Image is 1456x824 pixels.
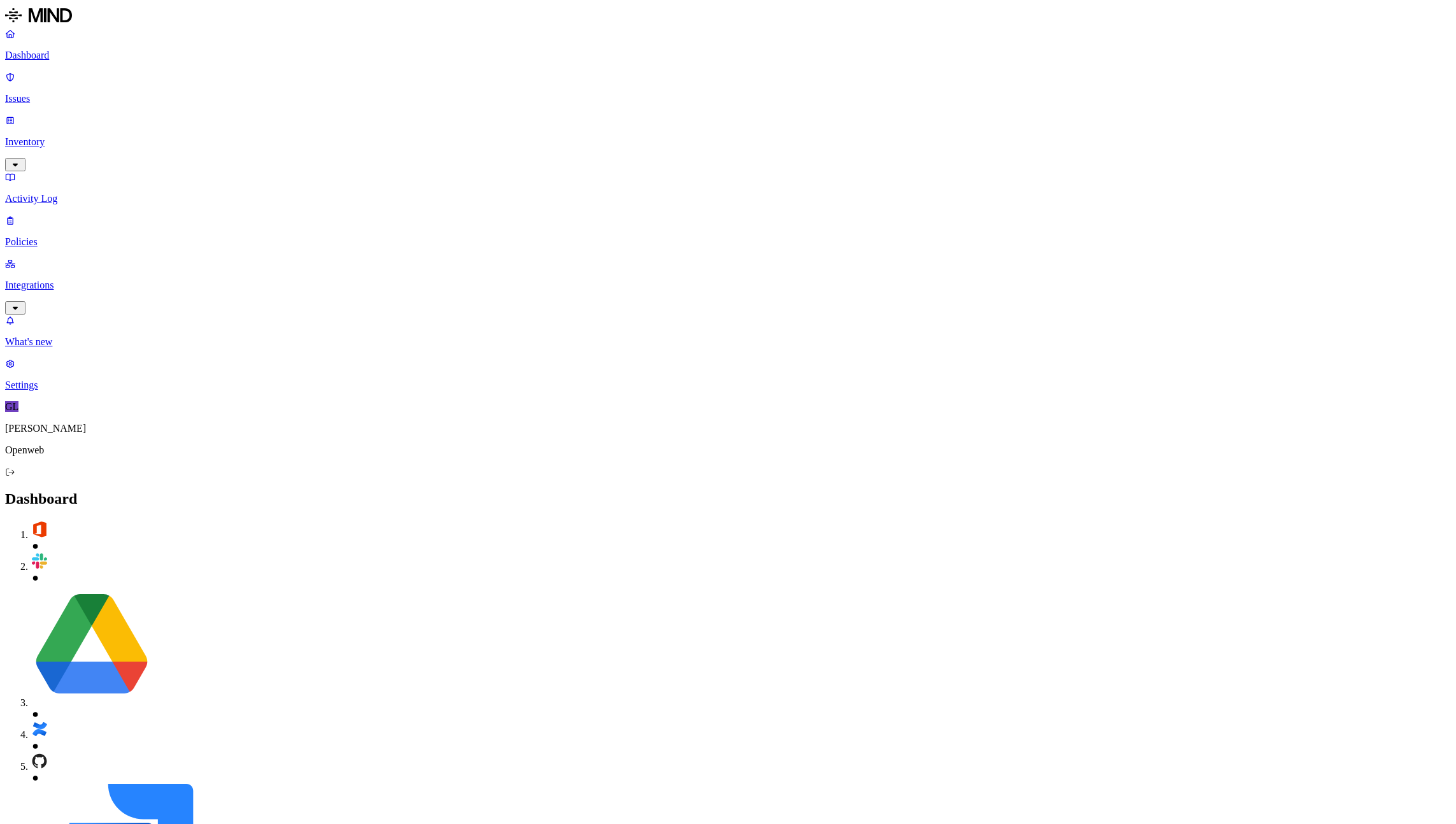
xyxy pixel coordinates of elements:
[5,5,72,25] img: MIND
[5,280,1451,291] p: Integrations
[5,215,1451,248] a: Policies
[5,401,18,412] span: GL
[5,444,1451,456] p: Openweb
[5,28,1451,61] a: Dashboard
[5,193,1451,204] p: Activity Log
[5,136,1451,148] p: Inventory
[5,336,1451,348] p: What's new
[5,315,1451,348] a: What's new
[5,115,1451,169] a: Inventory
[31,584,153,706] img: google-drive.svg
[5,71,1451,104] a: Issues
[5,171,1451,204] a: Activity Log
[31,752,48,770] img: github.svg
[31,552,48,570] img: slack.svg
[5,93,1451,104] p: Issues
[31,720,48,738] img: confluence.svg
[5,358,1451,391] a: Settings
[5,490,1451,508] h2: Dashboard
[5,380,1451,391] p: Settings
[31,520,48,538] img: office-365.svg
[5,5,1451,28] a: MIND
[5,236,1451,248] p: Policies
[5,50,1451,61] p: Dashboard
[5,258,1451,313] a: Integrations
